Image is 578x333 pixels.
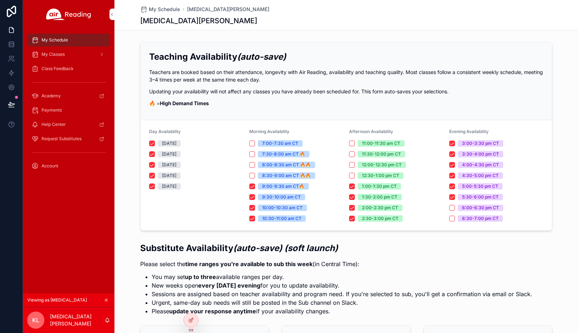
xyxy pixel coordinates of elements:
span: KL [32,316,39,324]
strong: update your response anytime [169,308,256,315]
li: Sessions are assigned based on teacher availability and program need. If you're selected to sub, ... [152,290,532,298]
em: (auto-save) [237,52,286,62]
a: Class Feedback [27,62,110,75]
div: scrollable content [23,29,114,182]
div: 4:00-4:30 pm CT [462,162,499,168]
div: 8:00-8:30 am CT 🔥🔥 [262,162,311,168]
a: Request Substitutes [27,132,110,145]
li: Please if your availability changes. [152,307,532,315]
strong: time ranges you're available to sub this week [185,260,313,268]
div: 12:30-1:00 pm CT [362,172,399,179]
p: Teachers are booked based on their attendance, longevity with Air Reading, availability and teach... [149,68,543,83]
a: Payments [27,104,110,117]
p: Updating your availability will not affect any classes you have already been scheduled for. This ... [149,88,543,95]
span: Afternoon Availability [349,129,393,134]
div: [DATE] [162,172,176,179]
li: New weeks open for you to update availability. [152,281,532,290]
span: Help Center [41,122,66,127]
div: 12:00-12:30 pm CT [362,162,402,168]
div: [DATE] [162,151,176,157]
span: Day Availability [149,129,181,134]
div: 11:00-11:30 am CT [362,140,400,147]
li: Urgent, same-day sub needs will still be posted in the Sub channel on Slack. [152,298,532,307]
a: [MEDICAL_DATA][PERSON_NAME] [187,6,269,13]
div: 1:30-2:00 pm CT [362,194,397,200]
div: 2:00-2:30 pm CT [362,205,398,211]
p: [MEDICAL_DATA][PERSON_NAME] [50,313,104,327]
div: 3:30-4:00 pm CT [462,151,499,157]
span: Account [41,163,58,169]
a: My Classes [27,48,110,61]
span: My Classes [41,52,65,57]
strong: every [DATE] evening [198,282,260,289]
div: [DATE] [162,183,176,190]
h2: Substitute Availability [140,242,532,254]
span: Payments [41,107,62,113]
img: App logo [46,9,91,20]
div: [DATE] [162,162,176,168]
div: 3:00-3:30 pm CT [462,140,499,147]
span: Morning Availability [249,129,289,134]
p: 🔥 = [149,99,543,107]
span: My Schedule [41,37,68,43]
div: 6:30-7:00 pm CT [462,215,499,222]
div: 6:00-6:30 pm CT [462,205,499,211]
div: 1:00-1:30 pm CT [362,183,397,190]
span: My Schedule [149,6,180,13]
p: Please select the (in Central Time): [140,260,532,268]
div: 9:30-10:00 am CT [262,194,301,200]
div: [DATE] [162,140,176,147]
strong: High Demand Times [160,100,209,106]
div: 4:30-5:00 pm CT [462,172,499,179]
a: My Schedule [27,34,110,46]
span: Evening Availability [449,129,489,134]
div: 8:30-9:00 am CT 🔥🔥 [262,172,311,179]
div: 11:30-12:00 pm CT [362,151,401,157]
h1: [MEDICAL_DATA][PERSON_NAME] [140,16,257,26]
div: 5:00-5:30 pm CT [462,183,498,190]
span: Viewing as [MEDICAL_DATA] [27,297,87,303]
span: Class Feedback [41,66,74,72]
div: 9:00-9:30 am CT🔥 [262,183,304,190]
a: My Schedule [140,6,180,13]
div: 5:30-6:00 pm CT [462,194,499,200]
div: 10:30-11:00 am CT [262,215,302,222]
div: 7:30-8:00 am CT 🔥 [262,151,305,157]
div: 2:30-3:00 pm CT [362,215,398,222]
div: 10:00-10:30 am CT [262,205,303,211]
strong: up to three [185,273,216,280]
a: Account [27,160,110,172]
a: Help Center [27,118,110,131]
h2: Teaching Availability [149,51,543,63]
div: 7:00-7:30 am CT [262,140,298,147]
span: Request Substitutes [41,136,82,142]
li: You may set available ranges per day. [152,273,532,281]
em: (auto-save) (soft launch) [233,243,338,253]
span: Academy [41,93,61,99]
a: Academy [27,89,110,102]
